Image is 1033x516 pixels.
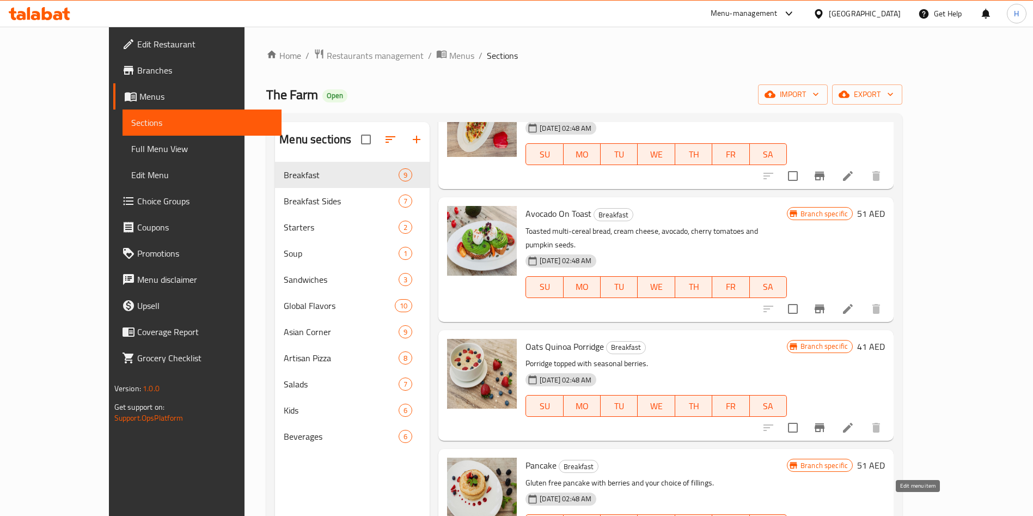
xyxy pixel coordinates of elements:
div: Breakfast [559,460,598,473]
span: Version: [114,381,141,396]
div: Beverages6 [275,423,430,450]
span: Sort sections [377,126,404,153]
button: TU [601,395,638,417]
span: 10 [395,301,412,311]
span: Breakfast [284,168,399,181]
span: Soup [284,247,399,260]
span: MO [568,279,596,295]
span: Breakfast Sides [284,195,399,208]
span: Sandwiches [284,273,399,286]
h2: Menu sections [279,131,351,148]
span: TU [605,147,633,162]
span: Global Flavors [284,299,395,312]
span: FR [717,398,745,414]
button: TU [601,143,638,165]
span: Menus [139,90,273,103]
nav: breadcrumb [266,48,902,63]
div: Global Flavors10 [275,293,430,319]
a: Edit menu item [841,421,854,434]
a: Home [266,49,301,62]
div: items [399,168,412,181]
button: WE [638,276,675,298]
span: Grocery Checklist [137,351,273,365]
button: delete [863,415,889,441]
span: FR [717,279,745,295]
div: items [399,247,412,260]
span: MO [568,398,596,414]
div: Asian Corner9 [275,319,430,345]
button: TH [675,143,712,165]
span: Edit Restaurant [137,38,273,51]
span: Select all sections [354,128,377,151]
a: Menus [436,48,474,63]
button: TU [601,276,638,298]
span: TH [680,147,708,162]
span: Oats Quinoa Porridge [525,338,604,355]
span: SA [754,279,783,295]
button: SA [750,395,787,417]
span: 6 [399,432,412,442]
a: Edit Menu [123,162,282,188]
div: Menu-management [711,7,778,20]
div: items [399,430,412,443]
button: FR [712,276,749,298]
button: SU [525,395,563,417]
a: Coupons [113,214,282,240]
span: Branch specific [796,341,852,351]
span: 7 [399,196,412,207]
span: [DATE] 02:48 AM [535,494,596,504]
span: Breakfast [607,341,645,354]
img: Avocado On Toast [447,206,517,276]
div: Salads7 [275,371,430,397]
span: [DATE] 02:48 AM [535,375,596,385]
span: Branch specific [796,209,852,219]
a: Grocery Checklist [113,345,282,371]
div: Open [322,89,347,102]
button: SA [750,143,787,165]
span: Avocado On Toast [525,205,591,222]
span: 2 [399,222,412,233]
span: Sections [131,116,273,129]
div: items [395,299,412,312]
button: TH [675,276,712,298]
span: Choice Groups [137,195,273,208]
span: MO [568,147,596,162]
button: SU [525,276,563,298]
span: TU [605,398,633,414]
span: SA [754,398,783,414]
span: 6 [399,405,412,416]
div: Sandwiches3 [275,266,430,293]
h6: 51 AED [857,458,885,473]
a: Choice Groups [113,188,282,214]
div: [GEOGRAPHIC_DATA] [829,8,901,20]
p: Gluten free pancake with berries and your choice of fillings. [525,476,787,490]
div: Starters [284,221,399,234]
a: Menus [113,83,282,110]
div: Kids [284,404,399,417]
div: Breakfast [594,208,633,221]
span: Beverages [284,430,399,443]
h6: 41 AED [857,339,885,354]
span: 7 [399,379,412,390]
span: Artisan Pizza [284,351,399,365]
span: SU [530,398,559,414]
div: items [399,404,412,417]
span: SU [530,147,559,162]
div: items [399,325,412,338]
a: Promotions [113,240,282,266]
span: TU [605,279,633,295]
a: Coverage Report [113,319,282,345]
span: Menu disclaimer [137,273,273,286]
span: [DATE] 02:48 AM [535,123,596,133]
span: Salads [284,378,399,391]
span: 9 [399,170,412,180]
div: Soup1 [275,240,430,266]
button: SA [750,276,787,298]
li: / [305,49,309,62]
span: H [1014,8,1019,20]
div: Kids6 [275,397,430,423]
